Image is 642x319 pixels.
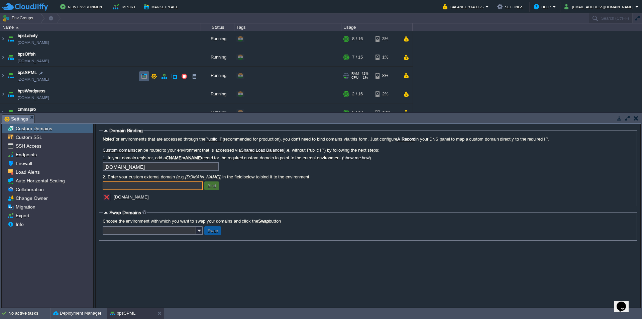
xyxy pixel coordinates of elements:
a: Migration [14,204,36,210]
label: For environments that are accessed through the (recommended for production), you don't need to bi... [103,137,633,142]
img: AMDAwAAAACH5BAEAAAAALAAAAAABAAEAAAICRAEAOw== [0,49,6,67]
div: 3% [376,30,397,49]
button: Env Groups [2,13,35,23]
b: CNAME [166,155,182,160]
div: Name [1,23,201,31]
div: Status [201,23,234,31]
a: [DOMAIN_NAME] [18,95,49,102]
img: AMDAwAAAACH5BAEAAAAALAAAAAABAAEAAAICRAEAOw== [0,86,6,104]
span: SSH Access [14,143,42,149]
button: Bind [205,183,218,189]
button: New Environment [60,3,106,11]
div: Running [201,104,234,122]
a: Auto Horizontal Scaling [14,178,66,184]
a: [DOMAIN_NAME] [18,58,49,65]
img: AMDAwAAAACH5BAEAAAAALAAAAAABAAEAAAICRAEAOw== [6,86,15,104]
div: 8 / 16 [352,30,363,49]
div: 6 / 12 [352,104,363,122]
img: AMDAwAAAACH5BAEAAAAALAAAAAABAAEAAAICRAEAOw== [0,104,6,122]
img: AMDAwAAAACH5BAEAAAAALAAAAAABAAEAAAICRAEAOw== [16,27,19,28]
a: Endpoints [14,152,38,158]
div: Usage [342,23,412,31]
div: 8% [376,67,397,85]
a: bpsSPML [18,70,37,77]
a: Custom SSL [14,134,43,140]
button: Marketplace [144,3,180,11]
button: bpsSPML [110,310,135,317]
span: bpsOffsh [18,52,35,58]
a: Custom domains [103,148,135,153]
span: 1% [361,76,368,80]
img: AMDAwAAAACH5BAEAAAAALAAAAAABAAEAAAICRAEAOw== [0,67,6,85]
a: Custom Domains [14,126,53,132]
span: CPU [351,76,358,80]
b: Note: [103,137,113,142]
a: Firewall [14,160,33,166]
i: [DOMAIN_NAME] [185,174,220,179]
b: ANAME [185,155,201,160]
a: bpsLahoty [18,33,38,40]
span: RAM [351,72,359,76]
div: 2 / 16 [352,86,363,104]
a: [DOMAIN_NAME] [18,40,49,47]
div: 19% [376,104,397,122]
a: A Record [397,137,415,142]
a: bpsWordpress [18,88,45,95]
img: AMDAwAAAACH5BAEAAAAALAAAAAABAAEAAAICRAEAOw== [6,30,15,49]
button: Settings [497,3,525,11]
span: Swap Domains [109,210,141,215]
a: Load Alerts [14,169,41,175]
span: Domain Binding [109,128,143,133]
div: Running [201,30,234,49]
div: 2% [376,86,397,104]
a: Info [14,221,25,227]
a: Public IP [205,137,223,142]
label: 1. In your domain registrar, add a or record for the required custom domain to point to the curre... [103,155,633,160]
img: CloudJiffy [2,3,48,11]
img: AMDAwAAAACH5BAEAAAAALAAAAAABAAEAAAICRAEAOw== [6,67,15,85]
img: AMDAwAAAACH5BAEAAAAALAAAAAABAAEAAAICRAEAOw== [6,49,15,67]
a: Collaboration [14,186,45,192]
label: can be routed to your environment that is accessed via (i.e. without Public IP) by following the ... [103,148,633,153]
a: [DOMAIN_NAME] [18,77,49,83]
a: show me how [343,155,369,160]
a: cmmspro [18,107,36,113]
button: Balance ₹1400.25 [443,3,486,11]
div: 1% [376,49,397,67]
a: Shared Load Balancer [241,148,283,153]
label: Choose the environment with which you want to swap your domains and click the button [103,219,633,224]
iframe: chat widget [614,292,635,312]
div: 7 / 15 [352,49,363,67]
div: Running [201,49,234,67]
button: [EMAIL_ADDRESS][DOMAIN_NAME] [564,3,635,11]
a: Export [14,213,30,219]
b: Swap [258,219,269,224]
button: Swap [205,228,220,234]
img: AMDAwAAAACH5BAEAAAAALAAAAAABAAEAAAICRAEAOw== [0,30,6,49]
span: 42% [361,72,368,76]
a: [DOMAIN_NAME] [114,194,149,200]
button: Deployment Manager [53,310,101,317]
div: No active tasks [8,308,50,319]
button: Import [113,3,138,11]
a: Change Owner [14,195,49,201]
img: AMDAwAAAACH5BAEAAAAALAAAAAABAAEAAAICRAEAOw== [6,104,15,122]
div: Tags [235,23,341,31]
